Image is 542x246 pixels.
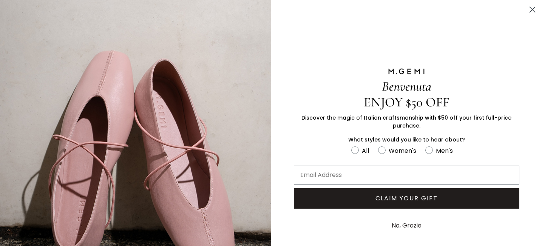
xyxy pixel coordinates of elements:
[294,166,520,184] input: Email Address
[388,68,425,75] img: M.GEMI
[348,136,465,143] span: What styles would you like to hear about?
[389,146,416,155] div: Women's
[382,78,431,94] span: Benvenuta
[362,146,369,155] div: All
[526,3,539,16] button: Close dialog
[436,146,453,155] div: Men's
[388,216,425,235] button: No, Grazie
[301,114,511,129] span: Discover the magic of Italian craftsmanship with $50 off your first full-price purchase.
[364,94,449,110] span: ENJOY $50 OFF
[294,188,520,209] button: CLAIM YOUR GIFT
